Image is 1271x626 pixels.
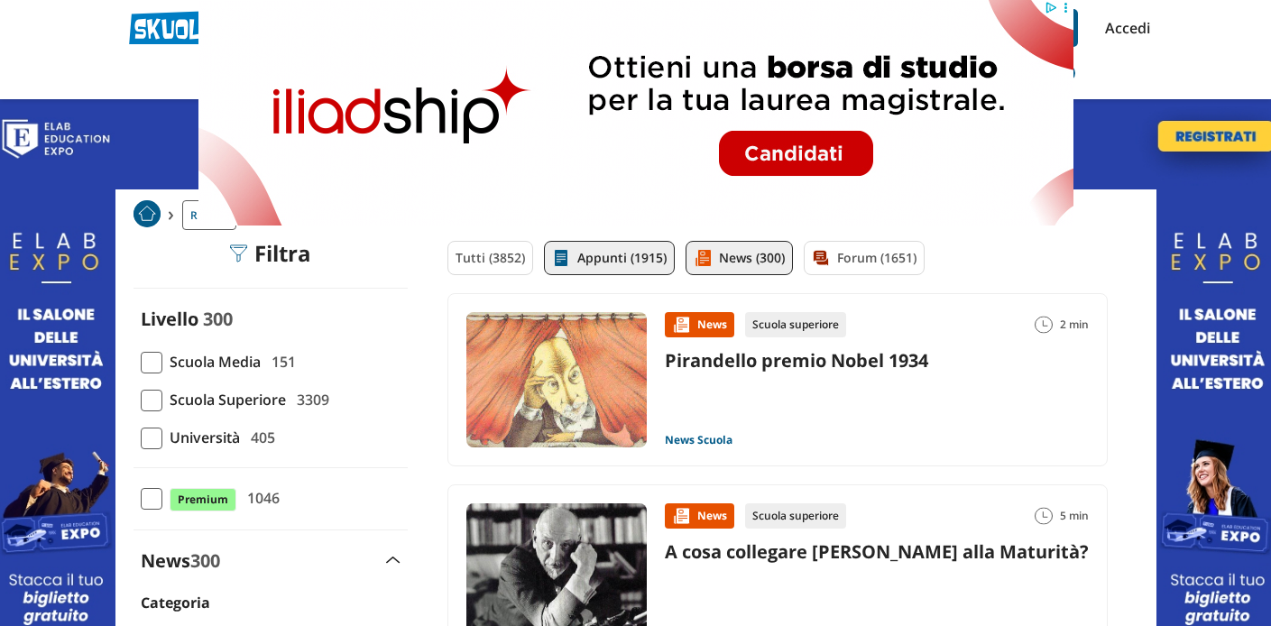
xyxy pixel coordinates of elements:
[141,548,220,573] label: News
[190,548,220,573] span: 300
[229,244,247,262] img: Filtra filtri mobile
[162,388,286,411] span: Scuola Superiore
[134,200,161,230] a: Home
[466,312,647,447] img: Immagine news
[665,348,928,373] a: Pirandello premio Nobel 1934
[672,507,690,525] img: News contenuto
[804,241,925,275] a: Forum (1651)
[162,350,261,373] span: Scuola Media
[745,503,846,529] div: Scuola superiore
[264,350,296,373] span: 151
[290,388,329,411] span: 3309
[672,316,690,334] img: News contenuto
[1060,312,1089,337] span: 2 min
[240,486,280,510] span: 1046
[812,249,830,267] img: Forum filtro contenuto
[141,593,210,612] label: Categoria
[544,241,675,275] a: Appunti (1915)
[1035,507,1053,525] img: Tempo lettura
[162,426,240,449] span: Università
[170,488,236,511] span: Premium
[745,312,846,337] div: Scuola superiore
[665,312,734,337] div: News
[1060,503,1089,529] span: 5 min
[665,539,1089,564] a: A cosa collegare [PERSON_NAME] alla Maturità?
[386,557,401,564] img: Apri e chiudi sezione
[1105,9,1143,47] a: Accedi
[694,249,712,267] img: News filtro contenuto attivo
[665,433,732,447] a: News Scuola
[182,200,236,230] a: Ricerca
[665,503,734,529] div: News
[203,307,233,331] span: 300
[141,307,198,331] label: Livello
[552,249,570,267] img: Appunti filtro contenuto attivo
[244,426,275,449] span: 405
[447,241,533,275] a: Tutti (3852)
[686,241,793,275] a: News (300)
[134,200,161,227] img: Home
[229,241,311,266] div: Filtra
[1035,316,1053,334] img: Tempo lettura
